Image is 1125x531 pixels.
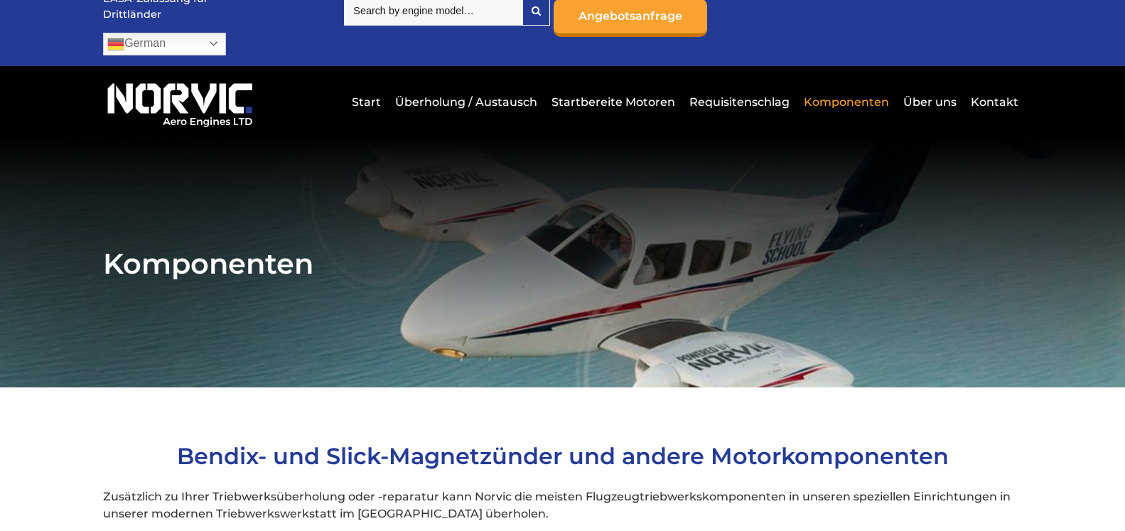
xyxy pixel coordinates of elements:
a: Kontakt [967,85,1018,119]
h1: Komponenten [103,246,1022,281]
a: Über uns [900,85,960,119]
img: Norvic Aero Engines-Logo [103,77,256,129]
p: Zusätzlich zu Ihrer Triebwerksüberholung oder -reparatur kann Norvic die meisten Flugzeugtriebwer... [103,488,1022,522]
a: Requisitenschlag [686,85,793,119]
a: Startbereite Motoren [548,85,679,119]
a: Komponenten [800,85,893,119]
span: Bendix- und Slick-Magnetzünder und andere Motorkomponenten [177,442,949,470]
a: Start [348,85,384,119]
a: Überholung / Austausch [392,85,541,119]
img: de [107,36,124,53]
a: German [103,33,226,55]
